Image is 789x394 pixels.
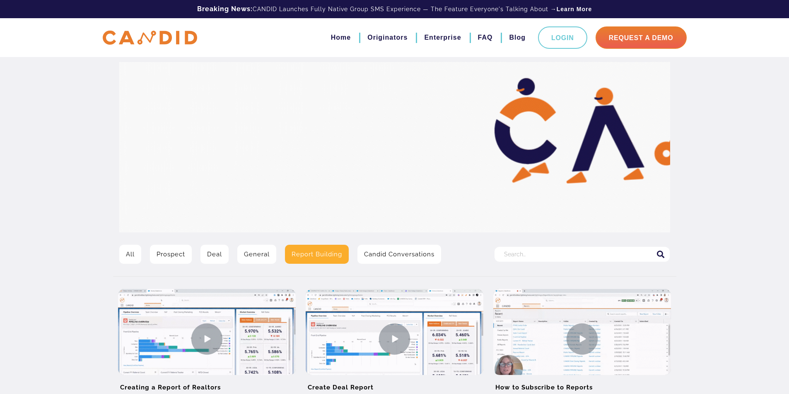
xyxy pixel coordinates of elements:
[200,245,229,264] a: Deal
[197,5,253,13] b: Breaking News:
[357,245,441,264] a: Candid Conversations
[493,289,671,389] img: How to Subscribe to Reports Video
[493,375,671,394] h2: How to Subscribe to Reports
[509,31,526,45] a: Blog
[424,31,461,45] a: Enterprise
[538,26,587,49] a: Login
[119,62,670,232] img: Video Library Hero
[285,245,349,264] a: Report Building
[557,5,592,13] a: Learn More
[306,289,483,389] img: Create Deal Report Video
[596,26,687,49] a: Request A Demo
[237,245,276,264] a: General
[119,245,141,264] a: All
[150,245,192,264] a: Prospect
[367,31,408,45] a: Originators
[478,31,493,45] a: FAQ
[118,375,296,394] h2: Creating a Report of Realtors
[103,31,197,45] img: CANDID APP
[118,289,296,389] img: Creating a Report of Realtors Video
[331,31,351,45] a: Home
[306,375,483,394] h2: Create Deal Report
